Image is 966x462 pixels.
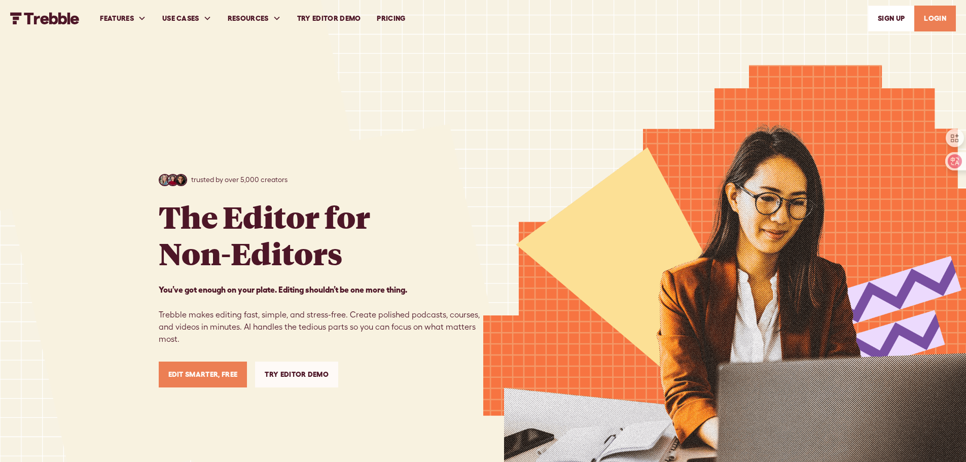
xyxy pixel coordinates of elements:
[220,1,289,36] div: RESOURCES
[191,174,288,185] p: trusted by over 5,000 creators
[868,6,914,31] a: SIGn UP
[255,362,338,387] a: Try Editor Demo
[154,1,220,36] div: USE CASES
[159,283,483,345] p: Trebble makes editing fast, simple, and stress-free. Create polished podcasts, courses, and video...
[159,285,407,294] strong: You’ve got enough on your plate. Editing shouldn’t be one more thing. ‍
[10,12,80,24] img: Trebble FM Logo
[159,362,247,387] a: Edit Smarter, Free
[100,13,134,24] div: FEATURES
[914,6,956,31] a: LOGIN
[369,1,413,36] a: PRICING
[162,13,199,24] div: USE CASES
[159,198,370,271] h1: The Editor for Non-Editors
[228,13,269,24] div: RESOURCES
[92,1,154,36] div: FEATURES
[10,12,80,24] a: home
[289,1,369,36] a: Try Editor Demo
